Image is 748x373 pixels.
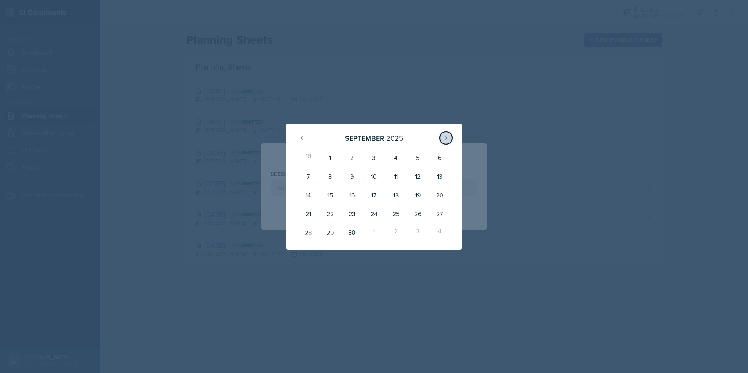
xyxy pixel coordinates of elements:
[429,167,451,186] div: 13
[297,167,319,186] div: 7
[319,148,341,167] div: 1
[386,133,403,143] div: 2025
[363,167,385,186] div: 10
[341,148,363,167] div: 2
[363,204,385,223] div: 24
[363,186,385,204] div: 17
[319,186,341,204] div: 15
[297,223,319,242] div: 28
[429,148,451,167] div: 6
[429,223,451,242] div: 4
[319,167,341,186] div: 8
[385,204,407,223] div: 25
[363,223,385,242] div: 1
[407,148,429,167] div: 5
[407,167,429,186] div: 12
[297,148,319,167] div: 31
[341,186,363,204] div: 16
[385,148,407,167] div: 4
[385,186,407,204] div: 18
[341,223,363,242] div: 30
[385,167,407,186] div: 11
[363,148,385,167] div: 3
[319,223,341,242] div: 29
[341,167,363,186] div: 9
[429,186,451,204] div: 20
[297,204,319,223] div: 21
[407,204,429,223] div: 26
[407,186,429,204] div: 19
[345,133,384,143] div: September
[319,204,341,223] div: 22
[429,204,451,223] div: 27
[341,204,363,223] div: 23
[385,223,407,242] div: 2
[297,186,319,204] div: 14
[407,223,429,242] div: 3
